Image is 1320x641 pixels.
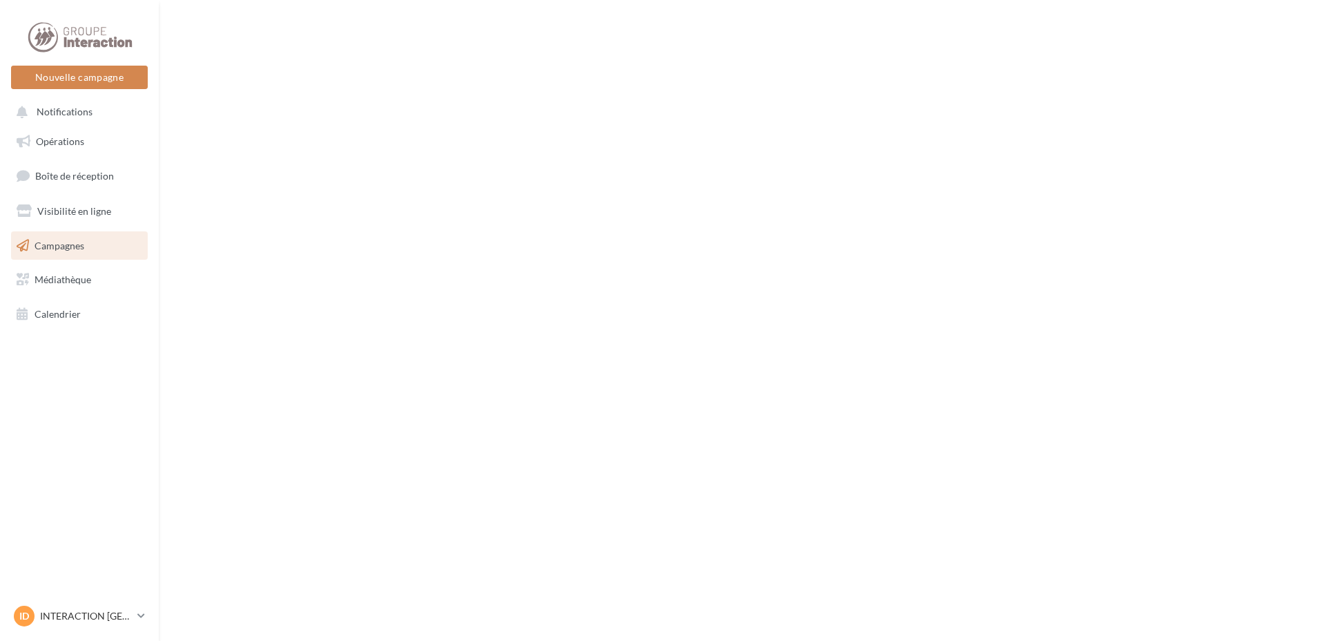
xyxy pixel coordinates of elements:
a: Opérations [8,127,151,156]
span: Notifications [37,106,93,118]
span: ID [19,609,29,623]
button: Nouvelle campagne [11,66,148,89]
a: Médiathèque [8,265,151,294]
a: Campagnes [8,231,151,260]
a: Boîte de réception [8,161,151,191]
span: Calendrier [35,308,81,320]
a: Visibilité en ligne [8,197,151,226]
a: ID INTERACTION [GEOGRAPHIC_DATA] [11,603,148,629]
span: Boîte de réception [35,170,114,182]
span: Opérations [36,135,84,147]
span: Visibilité en ligne [37,205,111,217]
span: Médiathèque [35,274,91,285]
span: Campagnes [35,239,84,251]
a: Calendrier [8,300,151,329]
p: INTERACTION [GEOGRAPHIC_DATA] [40,609,132,623]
